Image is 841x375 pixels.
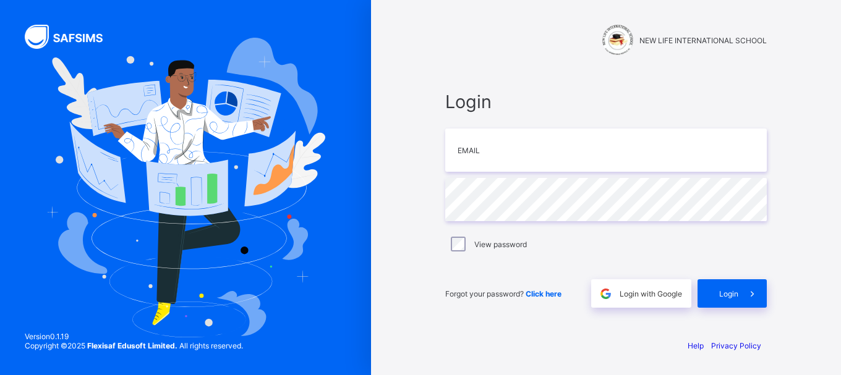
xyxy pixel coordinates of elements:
strong: Flexisaf Edusoft Limited. [87,341,177,350]
span: NEW LIFE INTERNATIONAL SCHOOL [639,36,767,45]
img: SAFSIMS Logo [25,25,117,49]
span: Copyright © 2025 All rights reserved. [25,341,243,350]
img: Hero Image [46,38,325,338]
span: Forgot your password? [445,289,561,298]
a: Help [688,341,704,350]
a: Privacy Policy [711,341,761,350]
span: Login [445,91,767,112]
label: View password [474,240,527,249]
span: Login [719,289,738,298]
a: Click here [526,289,561,298]
span: Version 0.1.19 [25,332,243,341]
span: Login with Google [620,289,682,298]
img: google.396cfc9801f0270233282035f929180a.svg [599,287,613,301]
